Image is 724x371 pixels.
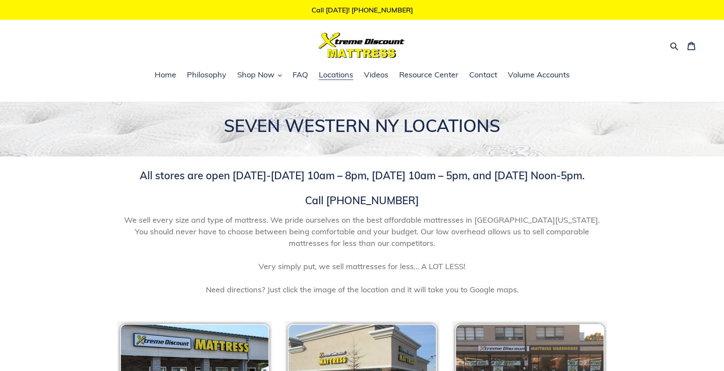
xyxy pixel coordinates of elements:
span: Home [155,70,176,80]
a: Philosophy [183,69,231,82]
span: FAQ [293,70,308,80]
button: Shop Now [233,69,286,82]
span: Contact [469,70,497,80]
span: Shop Now [237,70,275,80]
span: Videos [364,70,388,80]
span: All stores are open [DATE]-[DATE] 10am – 8pm, [DATE] 10am – 5pm, and [DATE] Noon-5pm. Call [PHONE... [140,169,585,207]
span: SEVEN WESTERN NY LOCATIONS [224,115,500,136]
a: Contact [465,69,501,82]
a: FAQ [288,69,312,82]
span: Locations [319,70,353,80]
a: Volume Accounts [504,69,574,82]
span: Philosophy [187,70,226,80]
a: Resource Center [395,69,463,82]
span: We sell every size and type of mattress. We pride ourselves on the best affordable mattresses in ... [117,214,607,295]
a: Videos [360,69,393,82]
span: Resource Center [399,70,458,80]
img: Xtreme Discount Mattress [319,33,405,58]
span: Volume Accounts [508,70,570,80]
a: Locations [315,69,357,82]
a: Home [150,69,180,82]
